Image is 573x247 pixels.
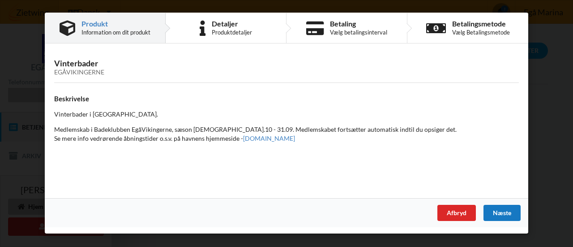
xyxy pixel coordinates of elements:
p: Medlemskab i Badeklubben EgåVikingerne, sæson [DEMOGRAPHIC_DATA].10 - 31.09. Medlemskabet fortsæt... [54,125,519,143]
div: Detaljer [212,20,252,27]
a: [DOMAIN_NAME] [243,134,295,142]
div: Næste [483,205,521,221]
div: Vælg Betalingsmetode [452,29,510,36]
h4: Beskrivelse [54,95,519,103]
div: Betalingsmetode [452,20,510,27]
div: Produktdetaljer [212,29,252,36]
div: Betaling [330,20,387,27]
h3: Vinterbader [54,58,519,76]
div: Afbryd [437,205,476,221]
div: Egåvikingerne [54,69,519,76]
div: Information om dit produkt [81,29,150,36]
div: Produkt [81,20,150,27]
div: Vælg betalingsinterval [330,29,387,36]
p: Vinterbader i [GEOGRAPHIC_DATA]. [54,110,519,119]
